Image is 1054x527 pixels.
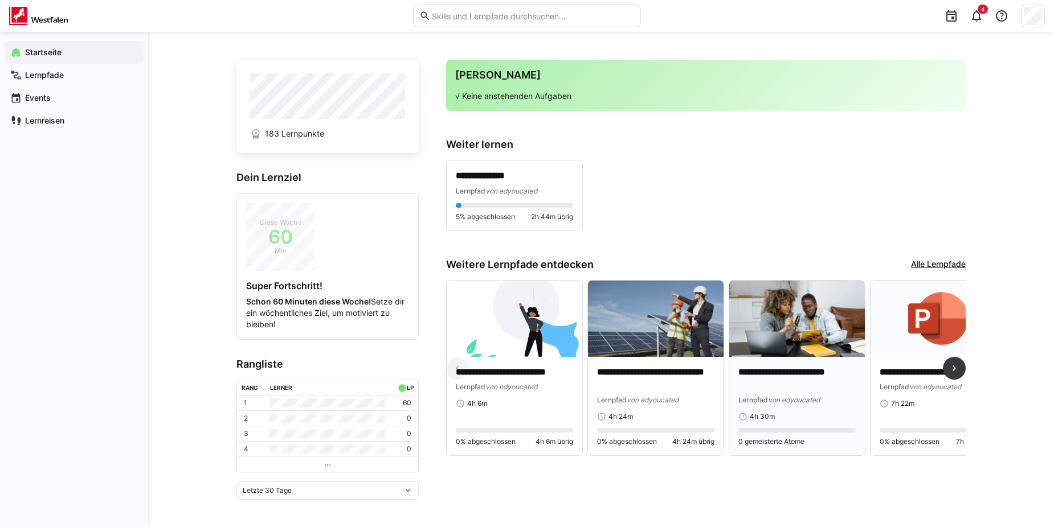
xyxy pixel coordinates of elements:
a: Alle Lernpfade [911,258,966,271]
span: Letzte 30 Tage [243,486,292,495]
span: 7h 22m [891,399,914,408]
span: Lernpfad [738,396,768,404]
span: 4h 24m übrig [672,437,714,446]
span: 0 gemeisterte Atome [738,437,804,446]
input: Skills und Lernpfade durchsuchen… [431,11,635,21]
p: 4 [244,444,248,454]
span: 2h 44m übrig [531,212,573,221]
span: von edyoucated [627,396,679,404]
span: von edyoucated [485,187,537,195]
div: Rang [242,384,258,391]
p: 0 [407,444,411,454]
p: 0 [407,414,411,423]
strong: Schon 60 Minuten diese Woche! [246,297,371,306]
h4: Super Fortschritt! [246,280,409,291]
span: Lernpfad [456,382,485,391]
p: 2 [244,414,248,423]
p: 0 [407,429,411,438]
div: Lerner [270,384,292,391]
p: 60 [403,398,411,407]
div: LP [407,384,414,391]
span: Lernpfad [597,396,627,404]
span: 183 Lernpunkte [265,128,324,139]
h3: Weiter lernen [446,138,966,151]
span: von edyoucated [909,382,961,391]
span: 0% abgeschlossen [880,437,939,446]
h3: Dein Lernziel [236,171,419,184]
span: 4 [981,6,984,13]
p: Setze dir ein wöchentliches Ziel, um motiviert zu bleiben! [246,296,409,330]
img: image [871,281,1006,357]
span: 0% abgeschlossen [597,437,657,446]
span: 0% abgeschlossen [456,437,516,446]
span: Lernpfad [880,382,909,391]
span: 7h 22m übrig [956,437,997,446]
img: image [588,281,724,357]
span: 4h 6m [467,399,487,408]
p: 1 [244,398,247,407]
span: 4h 6m übrig [536,437,573,446]
h3: Weitere Lernpfade entdecken [446,258,594,271]
span: von edyoucated [485,382,537,391]
span: 4h 24m [608,412,633,421]
span: von edyoucated [768,396,820,404]
span: Lernpfad [456,187,485,195]
p: √ Keine anstehenden Aufgaben [455,90,957,102]
span: 5% abgeschlossen [456,212,515,221]
span: 4h 30m [750,412,775,421]
p: 3 [244,429,248,438]
img: image [447,281,582,357]
h3: Rangliste [236,358,419,370]
img: image [729,281,865,357]
h3: [PERSON_NAME] [455,69,957,81]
